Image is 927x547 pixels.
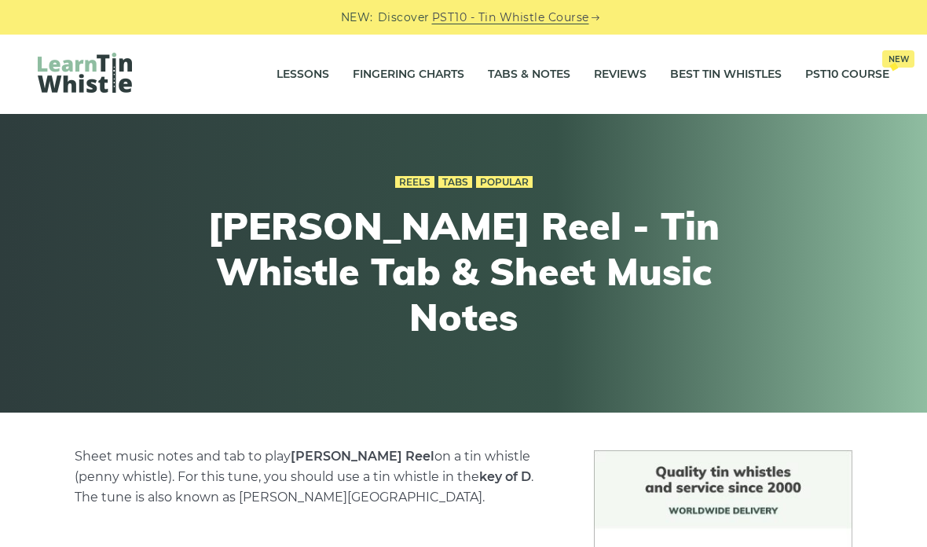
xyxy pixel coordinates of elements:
a: Popular [476,176,533,189]
a: Lessons [277,55,329,94]
strong: key of D [479,469,531,484]
h1: [PERSON_NAME] Reel - Tin Whistle Tab & Sheet Music Notes [174,204,753,340]
a: Reels [395,176,434,189]
span: New [882,50,914,68]
img: LearnTinWhistle.com [38,53,132,93]
strong: [PERSON_NAME] Reel [291,449,434,464]
a: Tabs & Notes [488,55,570,94]
p: Sheet music notes and tab to play on a tin whistle (penny whistle). For this tune, you should use... [75,446,555,508]
a: Best Tin Whistles [670,55,782,94]
a: Fingering Charts [353,55,464,94]
a: Reviews [594,55,647,94]
a: PST10 CourseNew [805,55,889,94]
a: Tabs [438,176,472,189]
